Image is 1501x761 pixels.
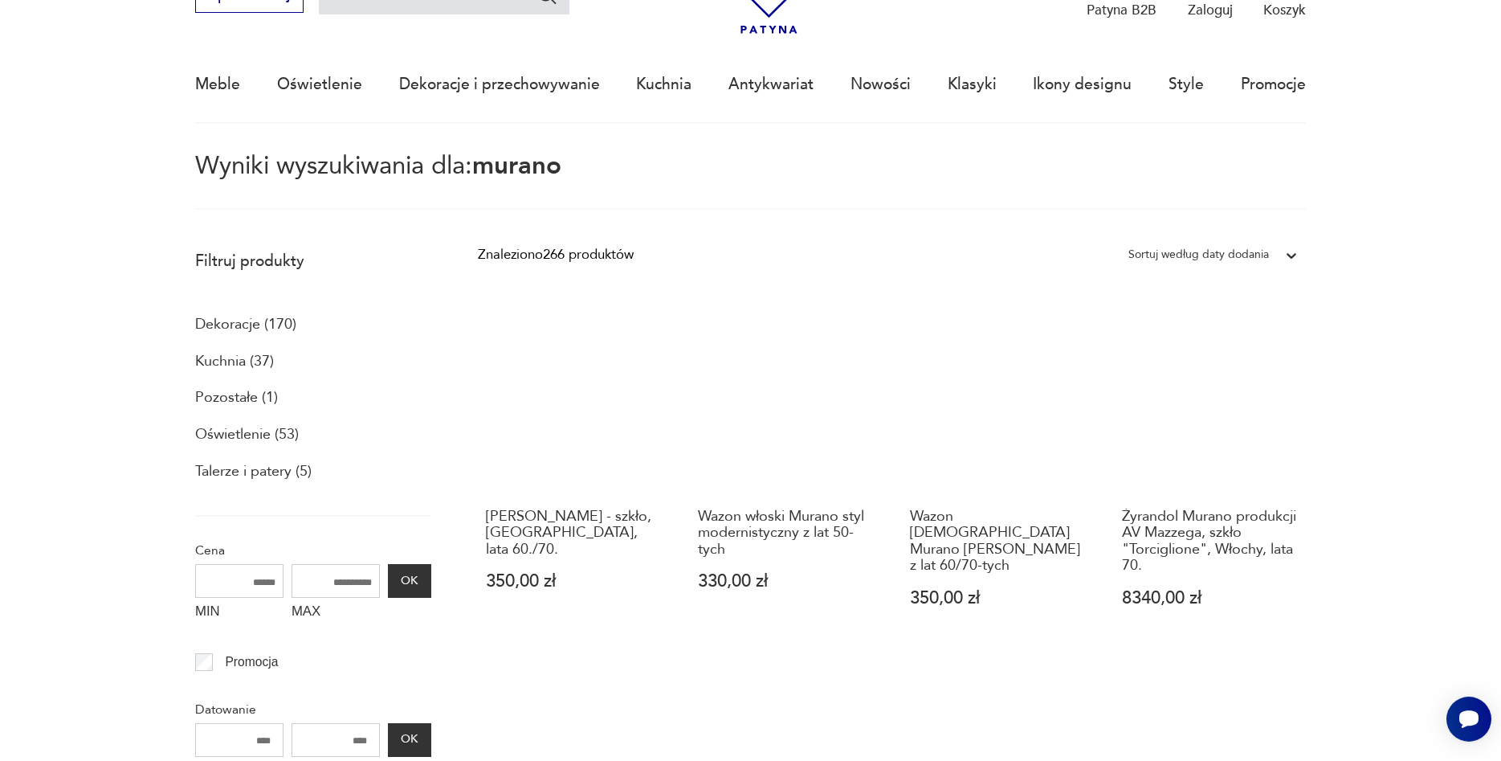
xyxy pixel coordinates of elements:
div: Znaleziono 266 produktów [478,244,634,265]
p: 330,00 zł [698,573,873,590]
a: Meble [195,47,240,121]
iframe: Smartsupp widget button [1446,697,1491,742]
p: 350,00 zł [486,573,661,590]
label: MAX [292,598,380,628]
a: Ikony designu [1033,47,1132,121]
p: Cena [195,540,431,561]
p: Wyniki wyszukiwania dla: [195,154,1306,210]
a: Oświetlenie (53) [195,421,299,448]
a: Oświetlenie [277,47,362,121]
p: Zaloguj [1188,1,1233,19]
h3: Wazon [DEMOGRAPHIC_DATA] Murano [PERSON_NAME] z lat 60/70-tych [910,509,1085,575]
a: Klasyki [948,47,997,121]
h3: Żyrandol Murano produkcji AV Mazzega, szkło "Torciglione", Włochy, lata 70. [1122,509,1297,575]
a: Style [1169,47,1204,121]
a: Nowości [850,47,911,121]
h3: [PERSON_NAME] - szkło, [GEOGRAPHIC_DATA], lata 60./70. [486,509,661,558]
p: Koszyk [1263,1,1306,19]
p: Patyna B2B [1087,1,1156,19]
button: OK [388,564,431,598]
a: Talerze i patery (5) [195,458,312,485]
a: Promocje [1241,47,1306,121]
p: 350,00 zł [910,590,1085,607]
a: Wazon włoski Murano Carlo Moretti z lat 60/70-tychWazon [DEMOGRAPHIC_DATA] Murano [PERSON_NAME] z... [901,301,1094,644]
label: MIN [195,598,283,628]
a: Dekoracje (170) [195,311,296,338]
span: murano [472,149,561,182]
button: OK [388,723,431,757]
a: Wazon Murano - szkło, Włochy, lata 60./70.[PERSON_NAME] - szkło, [GEOGRAPHIC_DATA], lata 60./70.3... [478,301,671,644]
a: Dekoracje i przechowywanie [399,47,600,121]
p: Filtruj produkty [195,251,431,272]
p: Datowanie [195,699,431,720]
a: Antykwariat [728,47,814,121]
p: Promocja [225,652,278,673]
a: Kuchnia [636,47,691,121]
p: 8340,00 zł [1122,590,1297,607]
a: Żyrandol Murano produkcji AV Mazzega, szkło "Torciglione", Włochy, lata 70.Żyrandol Murano produk... [1113,301,1306,644]
a: Wazon włoski Murano styl modernistyczny z lat 50-tychWazon włoski Murano styl modernistyczny z la... [689,301,882,644]
div: Sortuj według daty dodania [1128,244,1269,265]
h3: Wazon włoski Murano styl modernistyczny z lat 50-tych [698,509,873,558]
a: Kuchnia (37) [195,348,274,375]
a: Pozostałe (1) [195,384,278,411]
